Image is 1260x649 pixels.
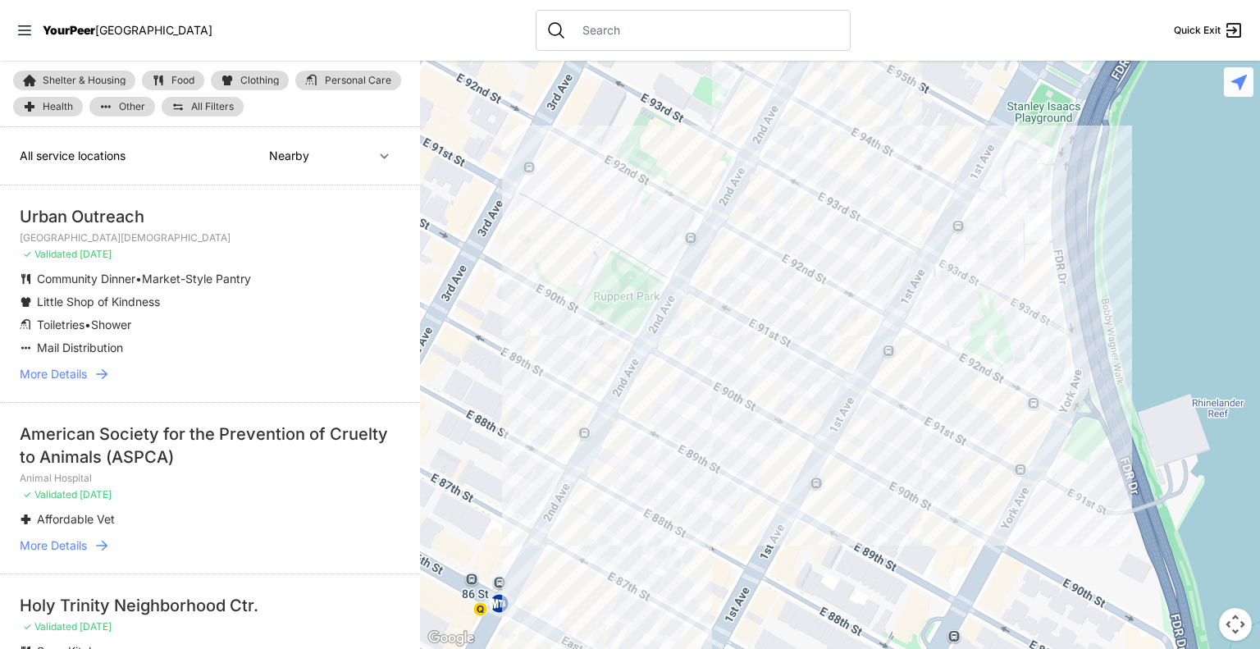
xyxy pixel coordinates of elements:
[43,75,126,85] span: Shelter & Housing
[23,248,77,260] span: ✓ Validated
[20,537,87,554] span: More Details
[325,75,391,85] span: Personal Care
[135,272,142,286] span: •
[211,71,289,90] a: Clothing
[37,512,115,526] span: Affordable Vet
[37,272,135,286] span: Community Dinner
[171,75,194,85] span: Food
[240,75,279,85] span: Clothing
[84,318,91,331] span: •
[20,231,400,245] p: [GEOGRAPHIC_DATA][DEMOGRAPHIC_DATA]
[13,97,83,117] a: Health
[1219,608,1252,641] button: Map camera controls
[80,488,112,500] span: [DATE]
[424,628,478,649] img: Google
[37,295,160,309] span: Little Shop of Kindness
[573,22,840,39] input: Search
[191,102,234,112] span: All Filters
[20,423,400,468] div: American Society for the Prevention of Cruelty to Animals (ASPCA)
[1174,24,1221,37] span: Quick Exit
[1174,21,1244,40] a: Quick Exit
[37,318,84,331] span: Toiletries
[80,248,112,260] span: [DATE]
[23,488,77,500] span: ✓ Validated
[162,97,244,117] a: All Filters
[23,620,77,633] span: ✓ Validated
[295,71,401,90] a: Personal Care
[119,102,145,112] span: Other
[37,340,123,354] span: Mail Distribution
[20,537,400,554] a: More Details
[43,25,212,35] a: YourPeer[GEOGRAPHIC_DATA]
[142,71,204,90] a: Food
[43,102,73,112] span: Health
[142,272,251,286] span: Market-Style Pantry
[20,366,87,382] span: More Details
[13,71,135,90] a: Shelter & Housing
[89,97,155,117] a: Other
[91,318,131,331] span: Shower
[20,366,400,382] a: More Details
[80,620,112,633] span: [DATE]
[20,472,400,485] p: Animal Hospital
[43,23,95,37] span: YourPeer
[424,628,478,649] a: Open this area in Google Maps (opens a new window)
[20,149,126,162] span: All service locations
[20,594,400,617] div: Holy Trinity Neighborhood Ctr.
[95,23,212,37] span: [GEOGRAPHIC_DATA]
[20,205,400,228] div: Urban Outreach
